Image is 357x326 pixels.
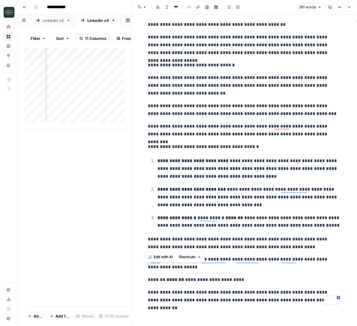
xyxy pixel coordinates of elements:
a: Browse [4,32,13,41]
button: Workspace: Catalyst [4,5,13,20]
button: 361 words [296,3,324,11]
a: Articles [121,14,159,26]
button: Freeze Columns [113,34,157,43]
a: Your Data [4,61,13,70]
a: Linkedin v4 [76,14,121,26]
span: 11 Columns [85,35,106,41]
button: Shortcuts [176,253,203,261]
span: Freeze Columns [122,35,153,41]
a: Opportunities [4,51,13,61]
a: Learning Hub [4,304,13,314]
a: Home [4,22,13,32]
button: 11 Columns [76,34,110,43]
span: Edit with AI [154,255,173,260]
button: Help + Support [4,314,13,324]
a: Insights [4,41,13,51]
span: 361 words [299,5,316,10]
div: Linkedin v4 [87,17,109,23]
span: Filter [31,35,40,41]
div: Linkedin v3 [42,17,64,23]
button: Filter [27,34,50,43]
a: Settings [4,285,13,295]
button: Edit with AI [146,253,175,261]
button: Add Row [24,312,46,321]
a: Linkedin v3 [31,14,76,26]
div: 11/11 Columns [97,312,131,321]
div: 6 Rows [74,312,97,321]
button: Add 10 Rows [46,312,74,321]
button: Sort [52,34,73,43]
a: Usage [4,295,13,304]
span: Add Row [33,313,43,319]
span: Shortcuts [179,255,196,260]
span: Sort [56,35,64,41]
img: Catalyst Logo [4,7,14,18]
span: Add 10 Rows [55,313,70,319]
